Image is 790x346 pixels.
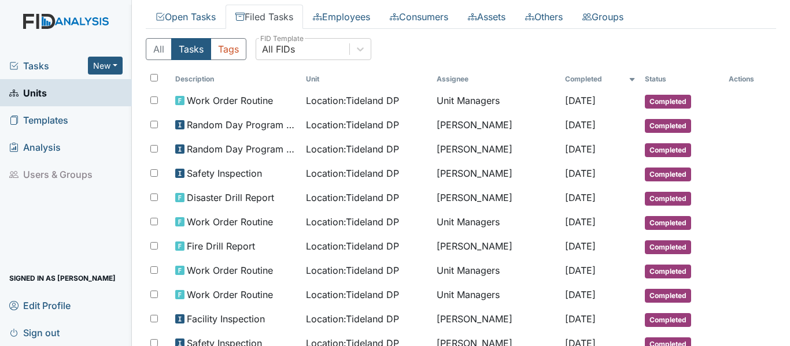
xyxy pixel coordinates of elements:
span: [DATE] [565,289,596,300]
td: Unit Managers [432,210,560,235]
span: Work Order Routine [187,94,273,107]
span: Signed in as [PERSON_NAME] [9,269,116,287]
span: Location : Tideland DP [306,166,399,180]
a: Open Tasks [146,5,226,29]
span: Work Order Routine [187,215,273,229]
span: [DATE] [565,192,596,203]
span: [DATE] [565,265,596,276]
a: Groups [573,5,633,29]
span: Random Day Program Inspection [187,118,297,132]
span: Fire Drill Report [187,239,255,253]
span: Disaster Drill Report [187,191,274,204]
span: Completed [645,289,691,303]
td: [PERSON_NAME] [432,235,560,259]
span: Random Day Program Inspection [187,142,297,156]
span: [DATE] [565,216,596,228]
span: Location : Tideland DP [306,94,399,107]
td: [PERSON_NAME] [432,307,560,332]
a: Filed Tasks [226,5,303,29]
span: Sign out [9,323,60,341]
span: Completed [645,313,691,327]
th: Actions [724,69,776,89]
span: [DATE] [565,143,596,155]
span: Analysis [9,138,61,156]
div: All FIDs [262,42,295,56]
a: Tasks [9,59,88,73]
td: [PERSON_NAME] [432,162,560,186]
td: [PERSON_NAME] [432,137,560,162]
span: Completed [645,119,691,133]
div: Type filter [146,38,246,60]
td: Unit Managers [432,89,560,113]
span: Location : Tideland DP [306,142,399,156]
a: Others [515,5,573,29]
span: Completed [645,240,691,254]
input: Toggle All Rows Selected [150,74,158,81]
th: Assignee [432,69,560,89]
span: Completed [645,95,691,109]
span: Work Order Routine [187,288,273,302]
a: Consumers [380,5,458,29]
button: All [146,38,172,60]
td: [PERSON_NAME] [432,186,560,210]
span: Safety Inspection [187,166,262,180]
span: Location : Tideland DP [306,288,399,302]
span: Units [9,84,47,102]
span: Completed [645,168,691,181]
span: Work Order Routine [187,263,273,277]
span: [DATE] [565,119,596,131]
th: Toggle SortBy [640,69,724,89]
td: [PERSON_NAME] [432,113,560,137]
span: [DATE] [565,240,596,252]
th: Toggle SortBy [301,69,432,89]
span: Completed [645,216,691,230]
span: [DATE] [565,168,596,179]
span: Location : Tideland DP [306,312,399,326]
button: Tasks [171,38,211,60]
span: Edit Profile [9,296,71,314]
span: Completed [645,192,691,206]
th: Toggle SortBy [560,69,641,89]
span: Facility Inspection [187,312,265,326]
span: [DATE] [565,313,596,325]
span: Location : Tideland DP [306,215,399,229]
span: Completed [645,143,691,157]
span: Location : Tideland DP [306,191,399,204]
th: Toggle SortBy [171,69,301,89]
a: Employees [303,5,380,29]
td: Unit Managers [432,259,560,283]
a: Assets [458,5,515,29]
span: Completed [645,265,691,278]
span: Templates [9,111,68,129]
button: New [88,57,123,75]
span: Location : Tideland DP [306,263,399,277]
span: Location : Tideland DP [306,239,399,253]
span: Location : Tideland DP [306,118,399,132]
span: [DATE] [565,95,596,106]
td: Unit Managers [432,283,560,307]
button: Tags [211,38,246,60]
